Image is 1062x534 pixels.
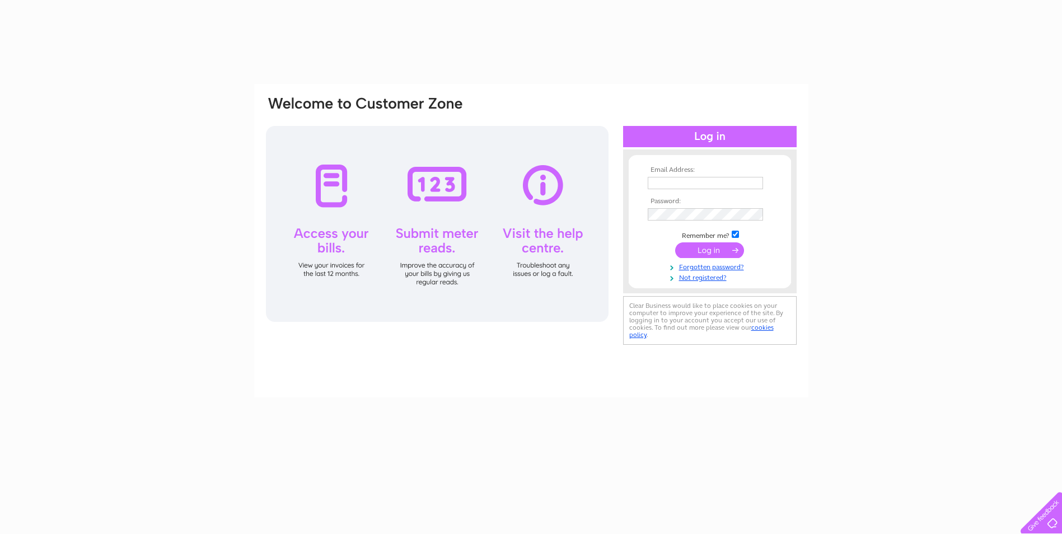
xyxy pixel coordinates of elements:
[675,242,744,258] input: Submit
[645,198,775,205] th: Password:
[648,261,775,271] a: Forgotten password?
[645,166,775,174] th: Email Address:
[648,271,775,282] a: Not registered?
[629,324,774,339] a: cookies policy
[645,229,775,240] td: Remember me?
[623,296,797,345] div: Clear Business would like to place cookies on your computer to improve your experience of the sit...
